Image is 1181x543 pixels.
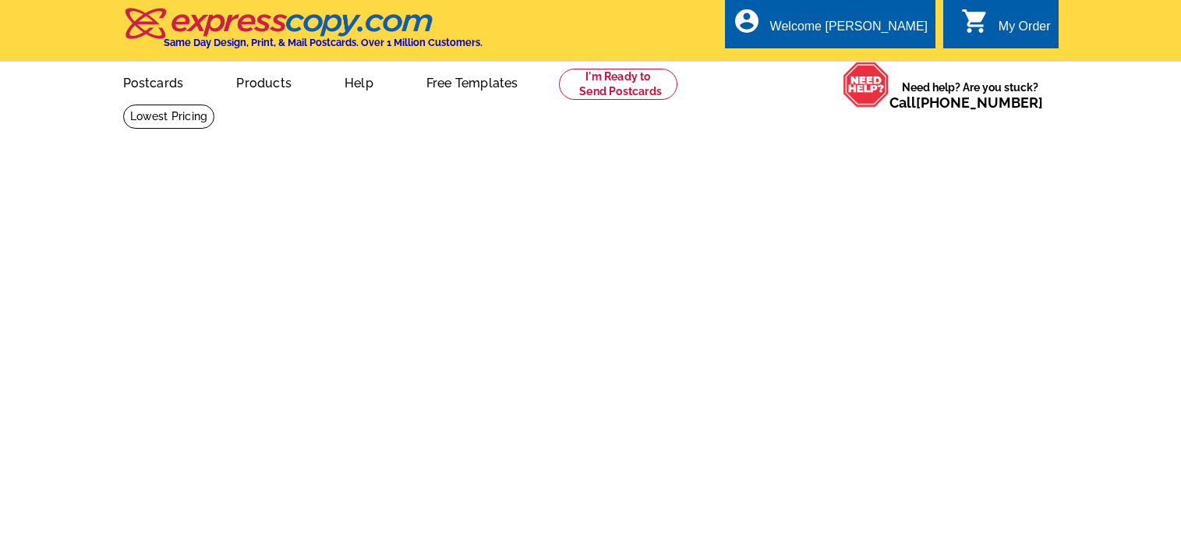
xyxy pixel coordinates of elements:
[843,62,889,108] img: help
[961,17,1051,37] a: shopping_cart My Order
[123,19,483,48] a: Same Day Design, Print, & Mail Postcards. Over 1 Million Customers.
[916,94,1043,111] a: [PHONE_NUMBER]
[770,20,928,41] div: Welcome [PERSON_NAME]
[889,80,1051,111] span: Need help? Are you stuck?
[999,20,1051,41] div: My Order
[98,63,209,100] a: Postcards
[733,7,761,35] i: account_circle
[961,7,989,35] i: shopping_cart
[320,63,398,100] a: Help
[164,37,483,48] h4: Same Day Design, Print, & Mail Postcards. Over 1 Million Customers.
[889,94,1043,111] span: Call
[401,63,543,100] a: Free Templates
[211,63,316,100] a: Products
